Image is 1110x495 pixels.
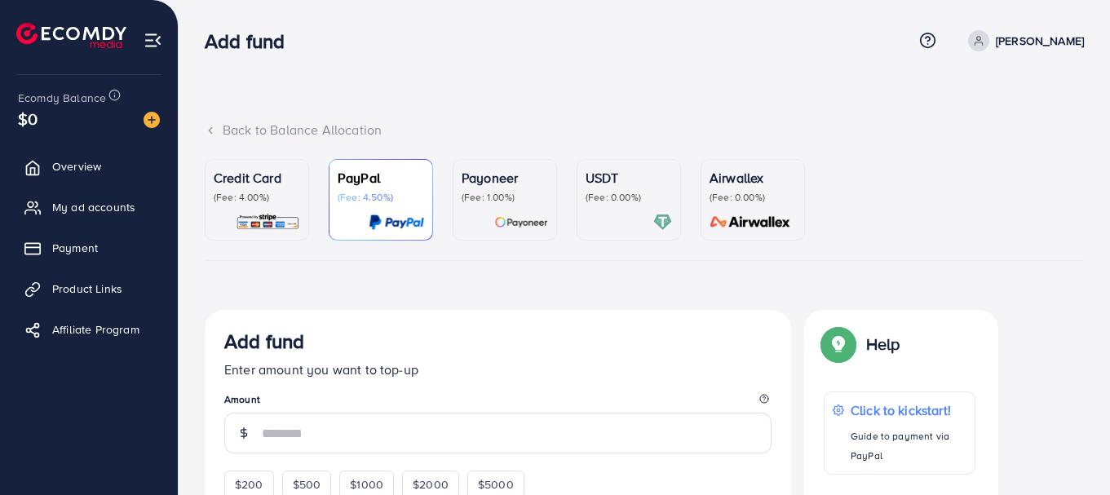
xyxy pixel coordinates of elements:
p: [PERSON_NAME] [996,31,1084,51]
a: My ad accounts [12,191,166,223]
p: (Fee: 0.00%) [586,191,672,204]
p: Airwallex [710,168,796,188]
legend: Amount [224,392,772,413]
a: Affiliate Program [12,313,166,346]
img: card [653,213,672,232]
div: Back to Balance Allocation [205,121,1084,139]
img: Popup guide [824,329,853,359]
p: Credit Card [214,168,300,188]
span: $5000 [478,476,514,493]
span: $2000 [413,476,449,493]
span: Payment [52,240,98,256]
img: card [705,213,796,232]
span: $1000 [350,476,383,493]
span: My ad accounts [52,199,135,215]
h3: Add fund [205,29,298,53]
p: Enter amount you want to top-up [224,360,772,379]
a: Overview [12,150,166,183]
img: card [236,213,300,232]
img: logo [16,23,126,48]
iframe: Chat [1041,422,1098,483]
p: Help [866,334,900,354]
p: PayPal [338,168,424,188]
a: Product Links [12,272,166,305]
a: Payment [12,232,166,264]
span: Affiliate Program [52,321,139,338]
p: Guide to payment via PayPal [851,426,966,466]
a: [PERSON_NAME] [962,30,1084,51]
p: Payoneer [462,168,548,188]
span: Ecomdy Balance [18,90,106,106]
span: $200 [235,476,263,493]
img: card [369,213,424,232]
span: Overview [52,158,101,175]
p: (Fee: 4.00%) [214,191,300,204]
img: image [144,112,160,128]
img: menu [144,31,162,50]
p: Click to kickstart! [851,400,966,420]
p: (Fee: 0.00%) [710,191,796,204]
img: card [494,213,548,232]
span: $500 [293,476,321,493]
span: Product Links [52,281,122,297]
p: (Fee: 1.00%) [462,191,548,204]
span: $0 [18,107,38,130]
h3: Add fund [224,329,304,353]
p: (Fee: 4.50%) [338,191,424,204]
p: USDT [586,168,672,188]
